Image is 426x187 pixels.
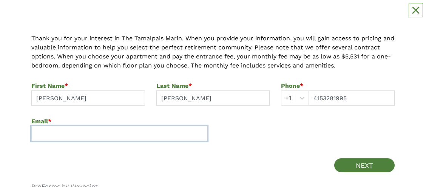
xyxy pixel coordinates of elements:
span: First Name [31,82,65,89]
span: Last Name [156,82,188,89]
button: Close [409,3,423,17]
span: Phone [281,82,300,89]
span: Email [31,118,48,125]
p: Thank you for your interest in The Tamalpais Marin. When you provide your information, you will g... [31,34,395,70]
button: NEXT [334,158,395,172]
